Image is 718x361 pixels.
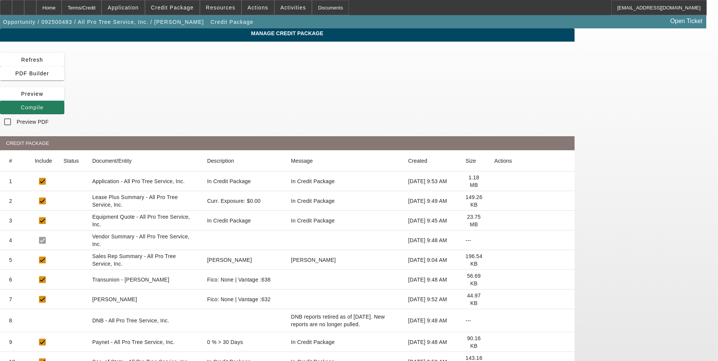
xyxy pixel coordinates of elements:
mat-cell: [DATE] 9:52 AM [402,289,459,309]
mat-cell: Mansfield, Jeff [287,250,402,270]
button: Credit Package [145,0,199,15]
mat-cell: --- [459,309,488,332]
mat-header-cell: Size [459,150,488,171]
button: Actions [242,0,274,15]
mat-cell: DNB reports retired as of June 26, 2025. New reports are no longer pulled. [287,309,402,332]
mat-cell: 1.18 MB [459,171,488,191]
mat-cell: 0 % > 30 Days [201,332,287,352]
mat-cell: Fico: None | Vantage :632 [201,289,287,309]
button: Activities [275,0,312,15]
mat-cell: In Credit Package [287,211,402,230]
mat-header-cell: Include [29,150,58,171]
mat-cell: 196.54 KB [459,250,488,270]
mat-cell: 90.16 KB [459,332,488,352]
button: Resources [200,0,241,15]
mat-cell: Paynet - All Pro Tree Service, Inc. [86,332,201,352]
span: Preview [21,91,44,97]
span: Resources [206,5,235,11]
mat-header-cell: Status [58,150,86,171]
mat-cell: [DATE] 9:45 AM [402,211,459,230]
label: Preview PDF [15,118,48,126]
mat-header-cell: Document/Entity [86,150,201,171]
button: Application [102,0,144,15]
mat-cell: Vendor Summary - All Pro Tree Service, Inc. [86,230,201,250]
mat-cell: 23.75 MB [459,211,488,230]
mat-cell: DNB - All Pro Tree Service, Inc. [86,309,201,332]
span: Application [107,5,139,11]
button: Credit Package [209,15,255,29]
mat-cell: In Credit Package [287,332,402,352]
mat-cell: 149.26 KB [459,191,488,211]
mat-cell: In Credit Package [201,171,287,191]
span: Actions [248,5,268,11]
a: Open Ticket [667,15,706,28]
mat-header-cell: Created [402,150,459,171]
mat-cell: Lease Plus Summary - All Pro Tree Service, Inc. [86,191,201,211]
span: Credit Package [151,5,194,11]
span: Activities [280,5,306,11]
mat-cell: [DATE] 9:48 AM [402,230,459,250]
mat-cell: 44.97 KB [459,289,488,309]
span: Manage Credit Package [6,30,569,36]
mat-cell: In Credit Package [287,191,402,211]
mat-cell: Curr. Exposure: $0.00 [201,191,287,211]
mat-cell: Application - All Pro Tree Service, Inc. [86,171,201,191]
mat-header-cell: Description [201,150,287,171]
mat-cell: [DATE] 9:53 AM [402,171,459,191]
mat-cell: Equipment Quote - All Pro Tree Service, Inc. [86,211,201,230]
span: Compile [21,104,44,110]
span: Opportunity / 092500483 / All Pro Tree Service, Inc. / [PERSON_NAME] [3,19,204,25]
mat-cell: --- [459,230,488,250]
mat-header-cell: Message [287,150,402,171]
mat-cell: [DATE] 9:48 AM [402,332,459,352]
mat-cell: null [201,230,287,250]
span: Credit Package [210,19,253,25]
span: Refresh [21,57,43,63]
mat-cell: Fico: None | Vantage :638 [201,270,287,289]
mat-cell: In Credit Package [287,171,402,191]
mat-cell: [DATE] 9:48 AM [402,270,459,289]
mat-cell: Mansfield, Jeff [201,250,287,270]
mat-cell: null [287,230,402,250]
mat-cell: [DATE] 9:49 AM [402,191,459,211]
mat-header-cell: Actions [488,150,575,171]
mat-cell: [DATE] 9:04 AM [402,250,459,270]
mat-cell: Transunion - [PERSON_NAME] [86,270,201,289]
mat-cell: [DATE] 9:48 AM [402,309,459,332]
span: PDF Builder [15,70,49,76]
mat-cell: Sales Rep Summary - All Pro Tree Service, Inc. [86,250,201,270]
mat-cell: [PERSON_NAME] [86,289,201,309]
mat-cell: 56.69 KB [459,270,488,289]
mat-cell: In Credit Package [201,211,287,230]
